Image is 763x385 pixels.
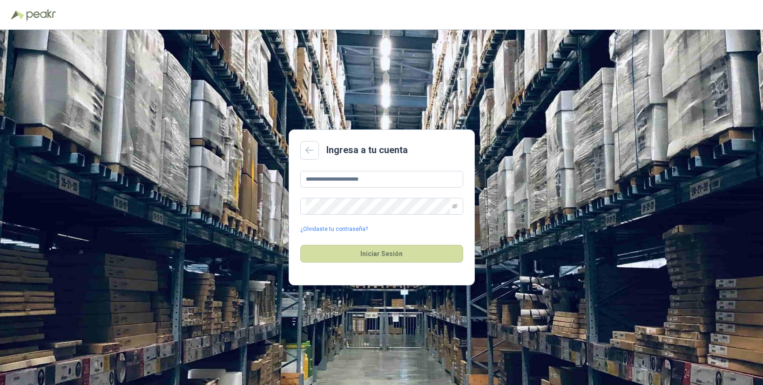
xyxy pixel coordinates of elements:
h2: Ingresa a tu cuenta [326,143,408,157]
img: Peakr [26,9,56,20]
img: Logo [11,10,24,20]
button: Iniciar Sesión [300,245,463,263]
a: ¿Olvidaste tu contraseña? [300,225,368,234]
span: eye-invisible [452,203,458,209]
